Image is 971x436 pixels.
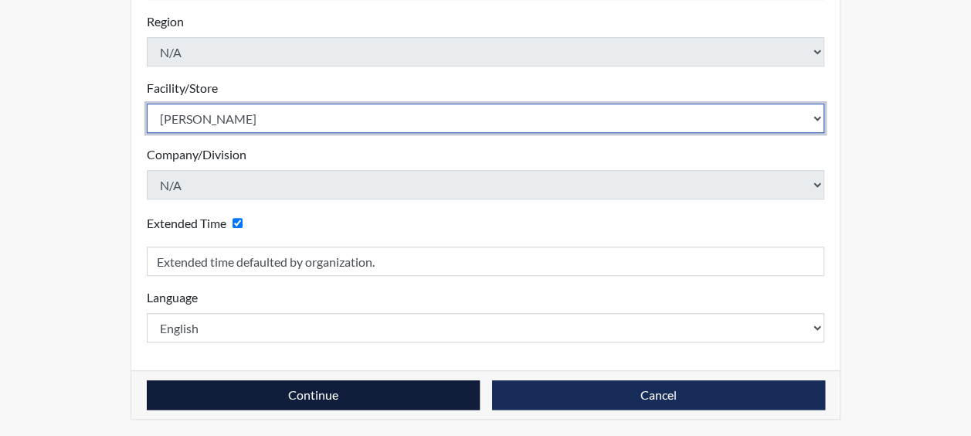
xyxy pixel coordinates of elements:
label: Language [147,288,198,307]
input: Reason for Extension [147,247,825,276]
div: Checking this box will provide the interviewee with an accomodation of extra time to answer each ... [147,212,249,234]
label: Company/Division [147,145,246,164]
label: Facility/Store [147,79,218,97]
button: Continue [147,380,480,410]
label: Extended Time [147,214,226,233]
label: Region [147,12,184,31]
button: Cancel [492,380,825,410]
